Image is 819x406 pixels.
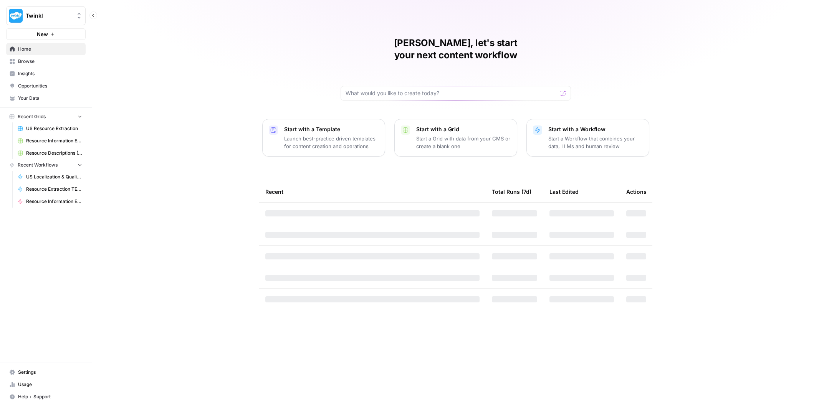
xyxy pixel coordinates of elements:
span: Insights [18,70,82,77]
a: Settings [6,366,86,378]
p: Start with a Workflow [548,125,643,133]
button: Help + Support [6,391,86,403]
span: Opportunities [18,83,82,89]
div: Total Runs (7d) [492,181,531,202]
a: Resource Information Extraction Grid (1) [14,135,86,147]
p: Start with a Grid [416,125,511,133]
img: Twinkl Logo [9,9,23,23]
button: Start with a GridStart a Grid with data from your CMS or create a blank one [394,119,517,157]
button: Recent Workflows [6,159,86,171]
div: Recent [265,181,480,202]
button: New [6,28,86,40]
p: Start a Workflow that combines your data, LLMs and human review [548,135,643,150]
span: Settings [18,369,82,376]
a: US Localization & Quality Check [14,171,86,183]
span: Browse [18,58,82,65]
div: Last Edited [549,181,579,202]
a: Resource Descriptions (+Flair) [14,147,86,159]
a: US Resource Extraction [14,122,86,135]
input: What would you like to create today? [346,89,557,97]
a: Home [6,43,86,55]
a: Your Data [6,92,86,104]
span: Usage [18,381,82,388]
span: New [37,30,48,38]
button: Recent Grids [6,111,86,122]
span: Resource Information Extraction [26,198,82,205]
a: Usage [6,378,86,391]
span: Help + Support [18,393,82,400]
p: Start with a Template [284,125,379,133]
p: Start a Grid with data from your CMS or create a blank one [416,135,511,150]
span: Recent Grids [18,113,46,120]
div: Actions [626,181,647,202]
span: Resource Extraction TEST [26,186,82,193]
span: Home [18,46,82,53]
span: Resource Information Extraction Grid (1) [26,137,82,144]
a: Browse [6,55,86,68]
span: Resource Descriptions (+Flair) [26,150,82,157]
span: US Resource Extraction [26,125,82,132]
button: Start with a TemplateLaunch best-practice driven templates for content creation and operations [262,119,385,157]
button: Workspace: Twinkl [6,6,86,25]
a: Resource Information Extraction [14,195,86,208]
span: Twinkl [26,12,72,20]
a: Resource Extraction TEST [14,183,86,195]
a: Opportunities [6,80,86,92]
span: US Localization & Quality Check [26,173,82,180]
p: Launch best-practice driven templates for content creation and operations [284,135,379,150]
button: Start with a WorkflowStart a Workflow that combines your data, LLMs and human review [526,119,649,157]
h1: [PERSON_NAME], let's start your next content workflow [341,37,571,61]
a: Insights [6,68,86,80]
span: Your Data [18,95,82,102]
span: Recent Workflows [18,162,58,168]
